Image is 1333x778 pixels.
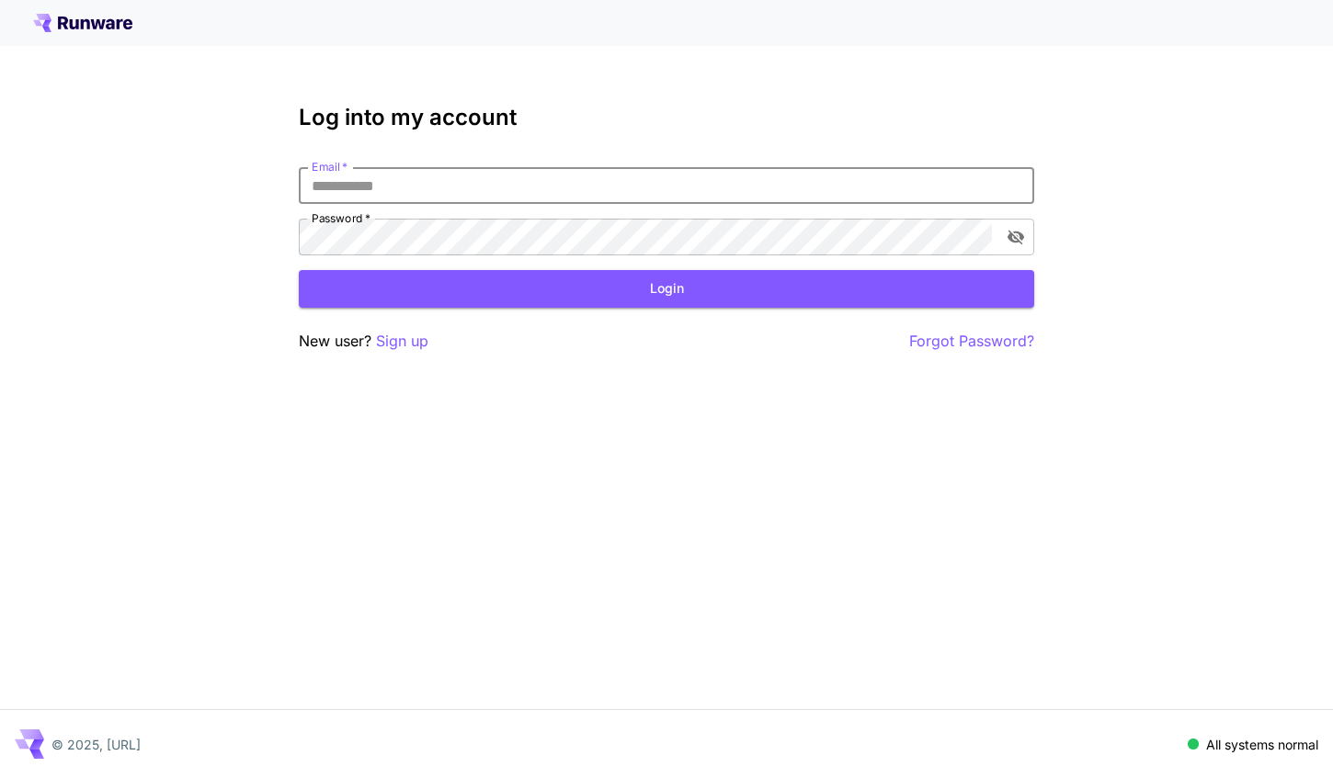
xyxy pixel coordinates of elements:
button: Sign up [376,330,428,353]
button: Forgot Password? [909,330,1034,353]
button: Login [299,270,1034,308]
p: All systems normal [1206,735,1318,754]
p: New user? [299,330,428,353]
p: © 2025, [URL] [51,735,141,754]
h3: Log into my account [299,105,1034,130]
label: Email [312,159,347,175]
label: Password [312,210,370,226]
button: toggle password visibility [999,220,1032,254]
